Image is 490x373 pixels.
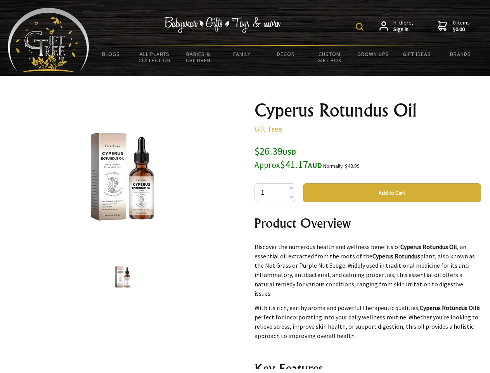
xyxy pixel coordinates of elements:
[264,46,308,62] a: Decor
[356,23,364,31] img: product search
[255,145,322,171] span: $26.39 $41.17
[323,163,360,169] small: Normally: $43.99
[255,124,282,134] a: Gift Tree
[303,183,481,202] button: Add to Cart
[400,243,457,251] strong: Cyperus Rotundus Oil
[255,303,481,340] p: With its rich, earthy aroma and powerful therapeutic qualities, is perfect for incorporating into...
[108,262,137,292] img: Cyperus Rotundus Oil
[438,19,470,33] a: 0 items$0.00
[177,46,220,68] a: Babies & Children
[308,161,322,170] span: AUD
[351,46,395,62] a: Grown Ups
[255,242,481,298] p: Discover the numerous health and wellness benefits of , an essential oil extracted from the roots...
[220,46,264,62] a: Family
[420,304,476,312] strong: Cyperus Rotundus Oil
[393,19,413,33] span: Hi there,
[133,46,177,68] a: All Plants Collection
[62,116,183,237] img: Cyperus Rotundus Oil
[8,8,89,72] img: Babyware - Gifts - Toys and more...
[439,46,483,62] a: Brands
[89,46,133,62] a: BLOGS
[308,46,351,68] a: Custom Gift Box
[255,214,481,232] h2: Product Overview
[372,252,420,260] strong: Cyperus Rotundus
[453,26,470,33] strong: $0.00
[379,19,413,33] a: Hi there,Sign in
[282,148,296,157] span: USD
[255,160,280,170] small: Approx
[453,19,470,33] span: 0 items
[395,46,439,62] a: Gift Ideas
[393,26,413,33] strong: Sign in
[255,101,481,120] h1: Cyperus Rotundus Oil
[164,17,281,33] img: Babywear - Gifts - Toys & more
